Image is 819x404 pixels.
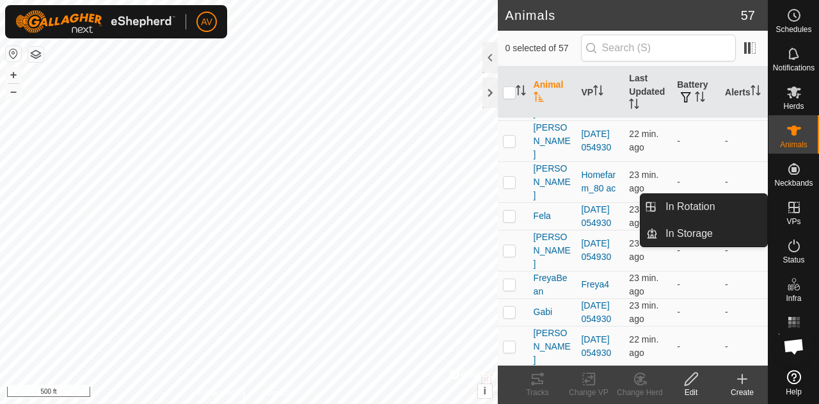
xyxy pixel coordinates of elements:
span: [PERSON_NAME] [534,230,571,271]
span: Notifications [773,64,815,72]
button: Reset Map [6,46,21,61]
span: VPs [786,218,800,225]
a: Freya4 [581,279,609,289]
td: - [720,161,768,202]
span: 57 [741,6,755,25]
a: Homefarm_80 ac [581,170,616,193]
td: - [672,161,720,202]
input: Search (S) [581,35,736,61]
span: Gabi [534,305,553,319]
li: In Storage [640,221,767,246]
a: Privacy Policy [198,387,246,399]
td: - [720,326,768,367]
button: – [6,84,21,99]
button: Map Layers [28,47,44,62]
div: Open chat [775,327,813,366]
span: Fela [534,209,551,223]
span: Sep 6, 2025, 7:08 PM [629,334,658,358]
a: [DATE] 054930 [581,300,611,324]
span: Animals [780,141,807,149]
a: In Rotation [658,194,767,220]
div: Change Herd [614,387,665,398]
td: - [720,298,768,326]
span: Sep 6, 2025, 7:07 PM [629,238,658,262]
span: Herds [783,102,804,110]
a: In Storage [658,221,767,246]
span: Sep 6, 2025, 7:08 PM [629,129,658,152]
img: Gallagher Logo [15,10,175,33]
span: Sep 6, 2025, 7:08 PM [629,204,658,228]
div: Change VP [563,387,614,398]
span: Heatmap [778,333,809,341]
p-sorticon: Activate to sort [593,87,603,97]
span: Sep 6, 2025, 7:08 PM [629,300,658,324]
td: - [720,120,768,161]
td: - [672,326,720,367]
span: Help [786,388,802,396]
span: Sep 6, 2025, 7:08 PM [629,273,658,296]
a: [DATE] 054930 [581,334,611,358]
th: Last Updated [624,67,672,118]
td: - [672,120,720,161]
td: - [672,298,720,326]
p-sorticon: Activate to sort [751,87,761,97]
li: In Rotation [640,194,767,220]
th: VP [576,67,624,118]
td: - [672,271,720,298]
span: [PERSON_NAME] [534,121,571,161]
span: [PERSON_NAME] [534,327,571,367]
span: Neckbands [774,179,813,187]
th: Animal [529,67,576,118]
td: - [720,230,768,271]
span: i [483,385,486,396]
span: 0 selected of 57 [505,42,581,55]
p-sorticon: Activate to sort [695,93,705,104]
p-sorticon: Activate to sort [629,101,639,111]
p-sorticon: Activate to sort [534,93,544,104]
a: Help [768,365,819,401]
span: AV [201,15,212,29]
td: - [672,230,720,271]
a: [DATE] 054930 [581,204,611,228]
p-sorticon: Activate to sort [516,87,526,97]
div: Edit [665,387,717,398]
span: Status [783,256,804,264]
span: In Storage [665,226,713,241]
span: Infra [786,295,801,302]
span: In Rotation [665,199,715,214]
a: Contact Us [261,387,299,399]
div: Tracks [512,387,563,398]
a: [DATE] 054930 [581,238,611,262]
button: + [6,67,21,83]
h2: Animals [505,8,741,23]
span: [PERSON_NAME] [534,162,571,202]
th: Alerts [720,67,768,118]
span: FreyaBean [534,271,571,298]
span: Sep 6, 2025, 7:07 PM [629,170,658,193]
button: i [478,384,492,398]
th: Battery [672,67,720,118]
a: [DATE] 054930 [581,129,611,152]
td: - [720,271,768,298]
div: Create [717,387,768,398]
span: Schedules [775,26,811,33]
